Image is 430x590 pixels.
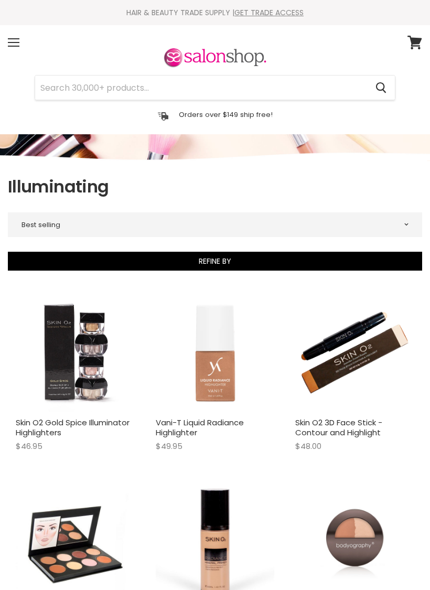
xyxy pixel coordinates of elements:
a: GET TRADE ACCESS [234,7,304,18]
a: Skin O2 Gold Spice Illuminator Highlighters [16,417,130,438]
span: $46.95 [16,441,42,452]
img: Vani-T Liquid Radiance Highlighter [156,293,275,412]
img: Skin O2 Gold Spice Illuminator Highlighters [16,293,135,412]
p: Orders over $149 ship free! [179,110,273,119]
span: $49.95 [156,441,182,452]
button: Refine By [8,252,422,271]
img: Skin O2 3D Face Stick - Contour and Highlight [295,293,414,412]
a: Vani-T Liquid Radiance Highlighter [156,417,244,438]
a: Skin O2 3D Face Stick - Contour and Highlight [295,417,382,438]
h1: Illuminating [8,176,422,198]
button: Search [367,76,395,100]
form: Product [35,75,395,100]
input: Search [35,76,367,100]
span: $48.00 [295,441,321,452]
